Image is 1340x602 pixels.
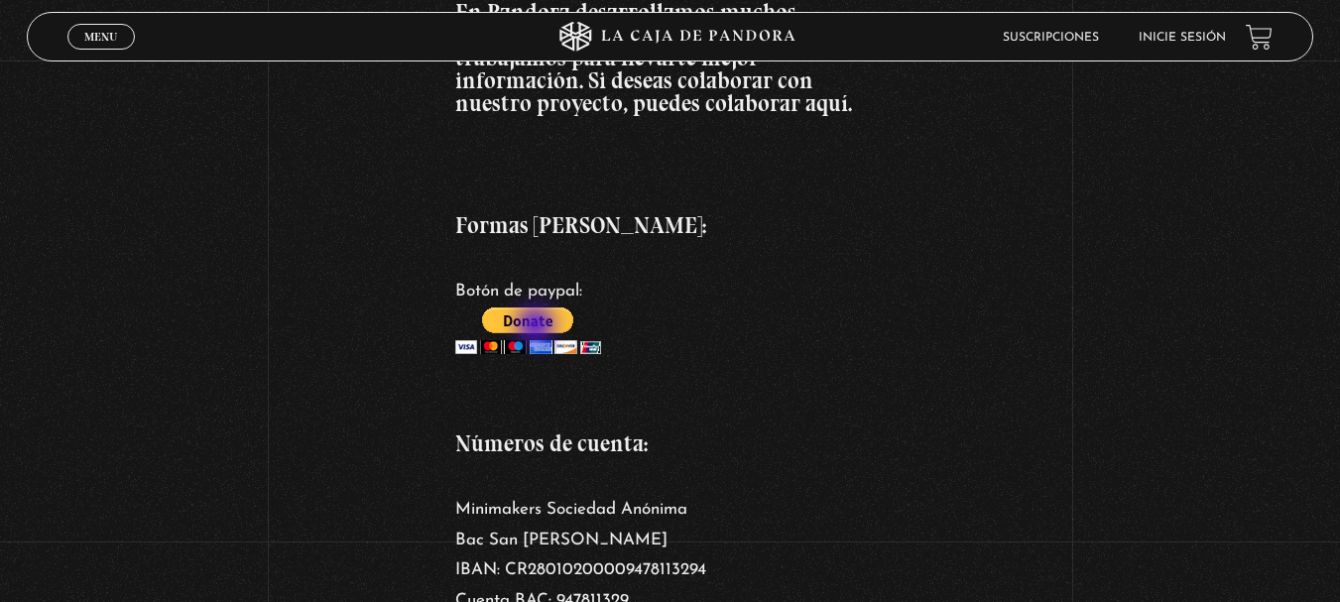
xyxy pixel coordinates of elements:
a: View your shopping cart [1246,24,1273,51]
span: Menu [84,31,117,43]
strong: Botón de paypal: [455,283,582,300]
strong: Números de cuenta: [455,429,648,457]
a: Suscripciones [1003,32,1099,44]
h3: Formas [PERSON_NAME]: [455,214,886,237]
span: Cerrar [77,48,124,61]
h3: En Pandora desarrollamos muchos proyectos para nuestra comunidad y trabajamos para llevarte mejor... [455,1,886,115]
a: Inicie sesión [1139,32,1226,44]
input: PayPal - The safer, easier way to pay online! [455,307,601,354]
